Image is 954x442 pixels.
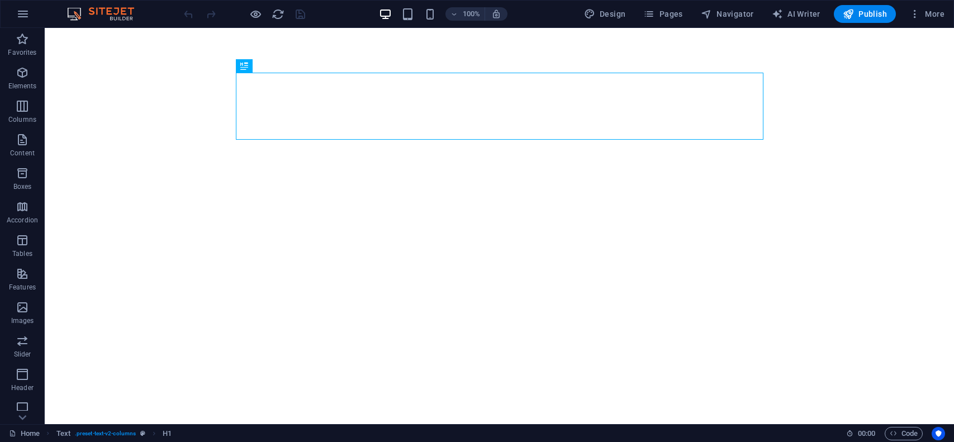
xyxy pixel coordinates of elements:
[11,383,34,392] p: Header
[11,316,34,325] p: Images
[580,5,630,23] button: Design
[696,5,758,23] button: Navigator
[905,5,949,23] button: More
[491,9,501,19] i: On resize automatically adjust zoom level to fit chosen device.
[272,8,284,21] i: Reload page
[858,427,875,440] span: 00 00
[767,5,825,23] button: AI Writer
[75,427,136,440] span: . preset-text-v2-columns
[885,427,923,440] button: Code
[8,82,37,91] p: Elements
[580,5,630,23] div: Design (Ctrl+Alt+Y)
[643,8,682,20] span: Pages
[249,7,262,21] button: Click here to leave preview mode and continue editing
[846,427,876,440] h6: Session time
[9,427,40,440] a: Click to cancel selection. Double-click to open Pages
[163,427,172,440] span: Click to select. Double-click to edit
[56,427,70,440] span: Click to select. Double-click to edit
[909,8,944,20] span: More
[445,7,485,21] button: 100%
[10,149,35,158] p: Content
[772,8,820,20] span: AI Writer
[64,7,148,21] img: Editor Logo
[462,7,480,21] h6: 100%
[56,427,172,440] nav: breadcrumb
[140,430,145,436] i: This element is a customizable preset
[9,283,36,292] p: Features
[8,48,36,57] p: Favorites
[932,427,945,440] button: Usercentrics
[834,5,896,23] button: Publish
[13,182,32,191] p: Boxes
[843,8,887,20] span: Publish
[12,249,32,258] p: Tables
[866,429,867,438] span: :
[890,427,918,440] span: Code
[8,115,36,124] p: Columns
[271,7,284,21] button: reload
[14,350,31,359] p: Slider
[639,5,687,23] button: Pages
[7,216,38,225] p: Accordion
[701,8,754,20] span: Navigator
[584,8,626,20] span: Design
